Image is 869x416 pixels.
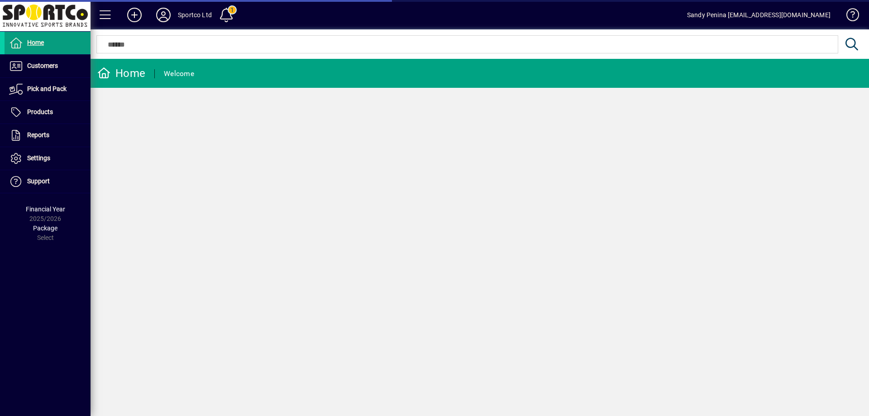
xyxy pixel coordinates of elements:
a: Products [5,101,91,124]
span: Home [27,39,44,46]
span: Pick and Pack [27,85,67,92]
span: Customers [27,62,58,69]
button: Add [120,7,149,23]
a: Settings [5,147,91,170]
div: Sandy Penina [EMAIL_ADDRESS][DOMAIN_NAME] [687,8,831,22]
div: Home [97,66,145,81]
a: Support [5,170,91,193]
span: Package [33,225,57,232]
a: Pick and Pack [5,78,91,100]
span: Support [27,177,50,185]
div: Welcome [164,67,194,81]
span: Reports [27,131,49,139]
a: Reports [5,124,91,147]
a: Knowledge Base [840,2,858,31]
span: Products [27,108,53,115]
button: Profile [149,7,178,23]
span: Financial Year [26,206,65,213]
div: Sportco Ltd [178,8,212,22]
a: Customers [5,55,91,77]
span: Settings [27,154,50,162]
